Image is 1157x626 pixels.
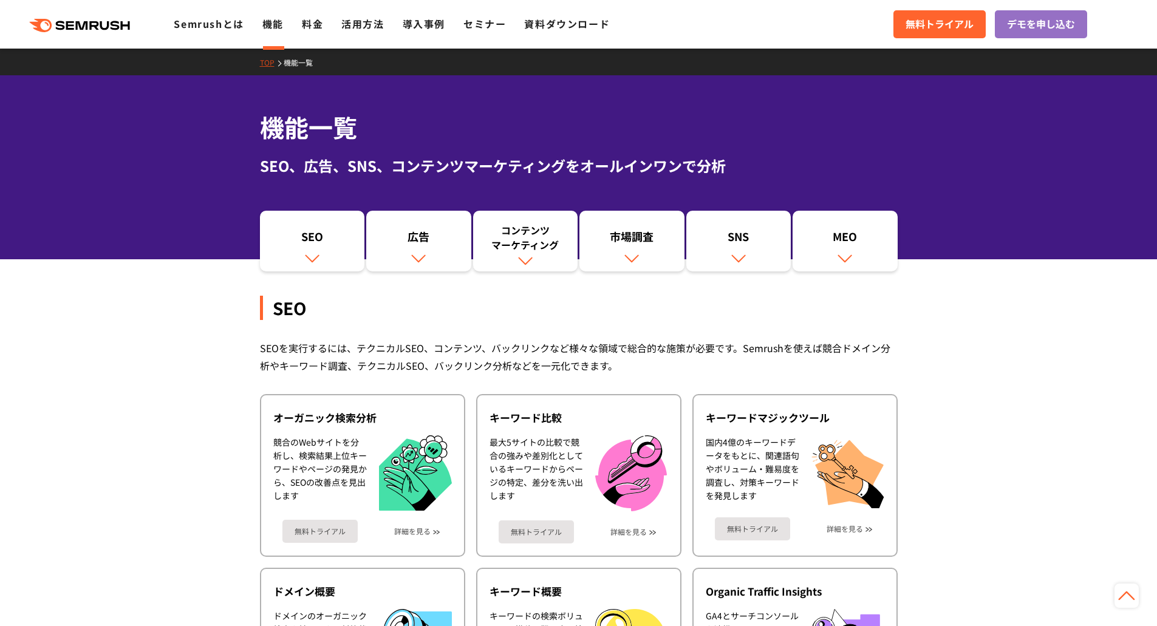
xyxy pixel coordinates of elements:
a: 無料トライアル [715,517,790,540]
div: オーガニック検索分析 [273,410,452,425]
a: セミナー [463,16,506,31]
div: 広告 [372,229,465,250]
div: SEOを実行するには、テクニカルSEO、コンテンツ、バックリンクなど様々な領域で総合的な施策が必要です。Semrushを使えば競合ドメイン分析やキーワード調査、テクニカルSEO、バックリンク分析... [260,339,898,375]
a: 詳細を見る [827,525,863,533]
div: MEO [799,229,892,250]
div: SEO [266,229,359,250]
a: 機能 [262,16,284,31]
h1: 機能一覧 [260,109,898,145]
a: 広告 [366,211,471,271]
img: キーワード比較 [595,435,667,511]
img: キーワードマジックツール [811,435,884,508]
a: 料金 [302,16,323,31]
a: MEO [793,211,898,271]
a: Semrushとは [174,16,244,31]
a: SNS [686,211,791,271]
div: 最大5サイトの比較で競合の強みや差別化としているキーワードからページの特定、差分を洗い出します [490,435,583,511]
a: 無料トライアル [499,520,574,543]
img: オーガニック検索分析 [379,435,452,511]
a: 無料トライアル [893,10,986,38]
a: 市場調査 [579,211,684,271]
div: 市場調査 [585,229,678,250]
div: Organic Traffic Insights [706,584,884,599]
a: 詳細を見る [394,527,431,536]
div: キーワード比較 [490,410,668,425]
span: デモを申し込む [1007,16,1075,32]
a: 無料トライアル [282,520,358,543]
div: ドメイン概要 [273,584,452,599]
div: SNS [692,229,785,250]
a: デモを申し込む [995,10,1087,38]
a: SEO [260,211,365,271]
div: キーワード概要 [490,584,668,599]
div: キーワードマジックツール [706,410,884,425]
a: 資料ダウンロード [524,16,610,31]
a: TOP [260,57,284,67]
div: コンテンツ マーケティング [479,223,572,252]
a: 機能一覧 [284,57,322,67]
a: 詳細を見る [610,528,647,536]
div: 国内4億のキーワードデータをもとに、関連語句やボリューム・難易度を調査し、対策キーワードを発見します [706,435,799,508]
div: SEO [260,296,898,320]
a: 活用方法 [341,16,384,31]
a: 導入事例 [403,16,445,31]
span: 無料トライアル [906,16,974,32]
div: SEO、広告、SNS、コンテンツマーケティングをオールインワンで分析 [260,155,898,177]
div: 競合のWebサイトを分析し、検索結果上位キーワードやページの発見から、SEOの改善点を見出します [273,435,367,511]
a: コンテンツマーケティング [473,211,578,271]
